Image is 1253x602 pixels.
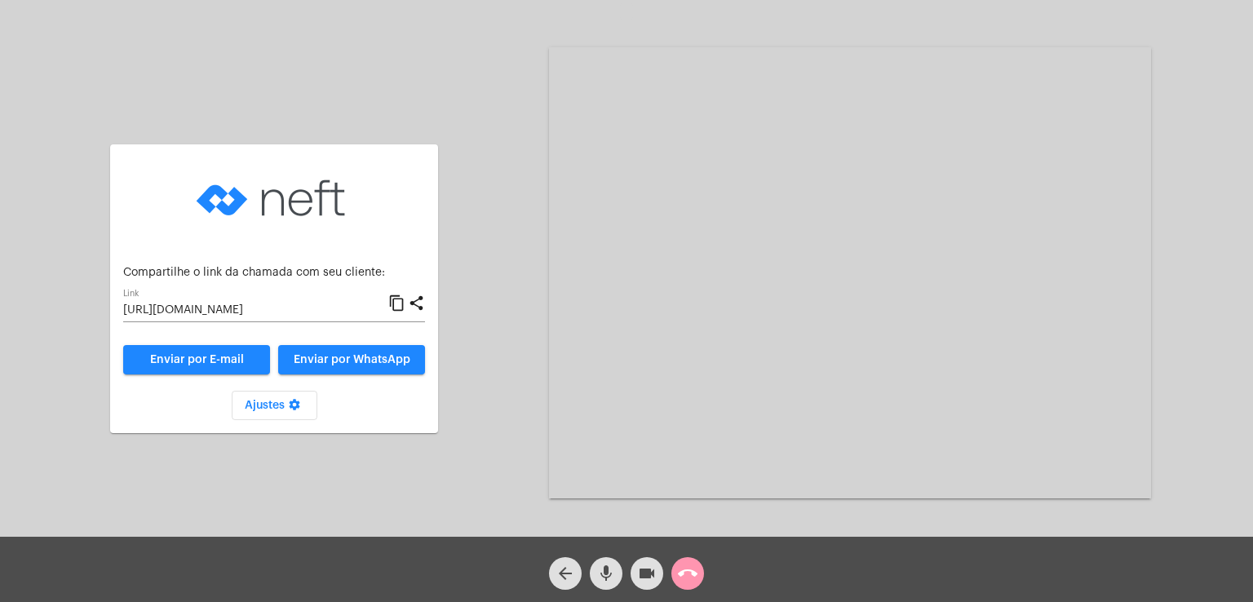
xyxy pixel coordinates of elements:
button: Enviar por WhatsApp [278,345,425,374]
p: Compartilhe o link da chamada com seu cliente: [123,267,425,279]
mat-icon: call_end [678,564,697,583]
mat-icon: arrow_back [556,564,575,583]
mat-icon: share [408,294,425,313]
span: Enviar por WhatsApp [294,354,410,365]
img: logo-neft-novo-2.png [193,157,356,239]
mat-icon: content_copy [388,294,405,313]
mat-icon: mic [596,564,616,583]
mat-icon: videocam [637,564,657,583]
span: Ajustes [245,400,304,411]
button: Ajustes [232,391,317,420]
a: Enviar por E-mail [123,345,270,374]
mat-icon: settings [285,398,304,418]
span: Enviar por E-mail [150,354,244,365]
